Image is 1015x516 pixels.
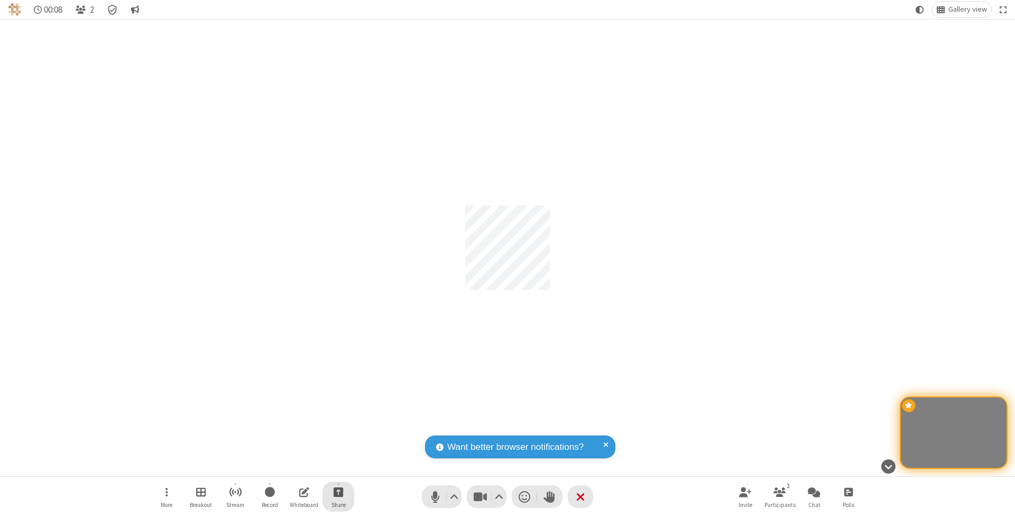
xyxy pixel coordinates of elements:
[808,502,820,508] span: Chat
[568,485,593,508] button: End or leave meeting
[833,482,864,512] button: Open poll
[254,482,285,512] button: Start recording
[226,502,244,508] span: Stream
[290,502,318,508] span: Whiteboard
[331,502,346,508] span: Share
[422,485,462,508] button: Mute (⌘+Shift+A)
[948,5,987,14] span: Gallery view
[30,2,67,17] div: Timer
[71,2,98,17] button: Open participant list
[537,485,562,508] button: Raise hand
[185,482,217,512] button: Manage Breakout Rooms
[764,482,796,512] button: Open participant list
[262,502,278,508] span: Record
[467,485,506,508] button: Stop video (⌘+Shift+V)
[877,454,899,479] button: Hide
[798,482,830,512] button: Open chat
[447,440,584,454] span: Want better browser notifications?
[288,482,320,512] button: Open shared whiteboard
[843,502,854,508] span: Polls
[447,485,462,508] button: Audio settings
[911,2,928,17] button: Using system theme
[90,5,94,15] span: 2
[103,2,123,17] div: Meeting details Encryption enabled
[322,482,354,512] button: Start sharing
[190,502,212,508] span: Breakout
[219,482,251,512] button: Start streaming
[932,2,991,17] button: Change layout
[161,502,172,508] span: More
[126,2,143,17] button: Conversation
[764,502,796,508] span: Participants
[512,485,537,508] button: Send a reaction
[151,482,182,512] button: Open menu
[739,502,752,508] span: Invite
[492,485,506,508] button: Video setting
[44,5,62,15] span: 00:08
[784,481,793,491] div: 2
[8,3,21,16] img: QA Selenium DO NOT DELETE OR CHANGE
[730,482,761,512] button: Invite participants (⌘+Shift+I)
[995,2,1011,17] button: Fullscreen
